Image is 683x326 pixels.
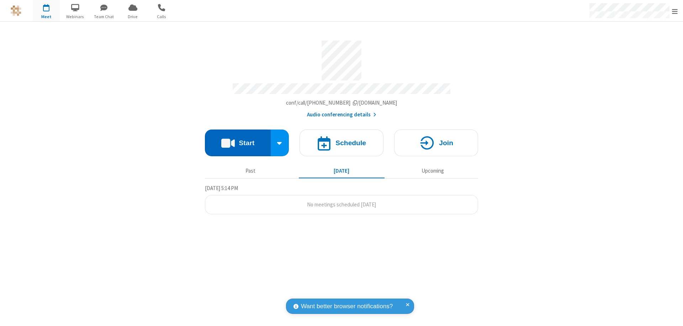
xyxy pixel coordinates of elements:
[91,14,117,20] span: Team Chat
[205,184,478,215] section: Today's Meetings
[11,5,21,16] img: QA Selenium DO NOT DELETE OR CHANGE
[335,140,366,146] h4: Schedule
[120,14,146,20] span: Drive
[394,130,478,156] button: Join
[307,201,376,208] span: No meetings scheduled [DATE]
[148,14,175,20] span: Calls
[300,130,383,156] button: Schedule
[208,164,293,178] button: Past
[299,164,385,178] button: [DATE]
[301,302,393,311] span: Want better browser notifications?
[271,130,289,156] div: Start conference options
[205,35,478,119] section: Account details
[439,140,453,146] h4: Join
[286,99,397,107] button: Copy my meeting room linkCopy my meeting room link
[307,111,376,119] button: Audio conferencing details
[33,14,60,20] span: Meet
[239,140,254,146] h4: Start
[286,99,397,106] span: Copy my meeting room link
[390,164,476,178] button: Upcoming
[62,14,89,20] span: Webinars
[205,130,271,156] button: Start
[205,185,238,191] span: [DATE] 5:14 PM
